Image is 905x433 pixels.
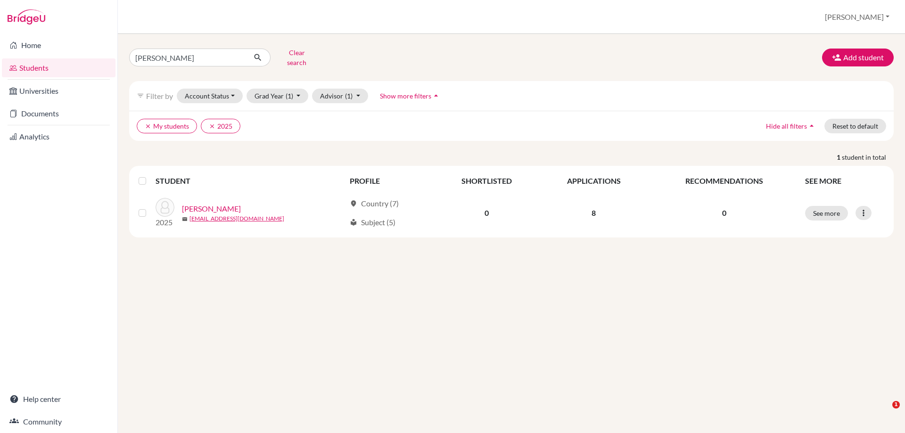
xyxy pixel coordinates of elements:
a: Community [2,412,115,431]
th: RECOMMENDATIONS [649,170,799,192]
input: Find student by name... [129,49,246,66]
th: SEE MORE [799,170,890,192]
span: local_library [350,219,357,226]
button: [PERSON_NAME] [821,8,894,26]
th: STUDENT [156,170,344,192]
div: Country (7) [350,198,399,209]
a: Documents [2,104,115,123]
a: [PERSON_NAME] [182,203,241,214]
a: Students [2,58,115,77]
button: Hide all filtersarrow_drop_up [758,119,824,133]
strong: 1 [837,152,842,162]
img: Bridge-U [8,9,45,25]
i: filter_list [137,92,144,99]
span: location_on [350,200,357,207]
button: Reset to default [824,119,886,133]
th: APPLICATIONS [539,170,649,192]
i: clear [145,123,151,130]
button: Account Status [177,89,243,103]
span: Filter by [146,91,173,100]
span: Show more filters [380,92,431,100]
span: (1) [286,92,293,100]
p: 2025 [156,217,174,228]
button: Show more filtersarrow_drop_up [372,89,449,103]
span: Hide all filters [766,122,807,130]
button: Clear search [271,45,323,70]
iframe: Intercom live chat [873,401,896,424]
i: clear [209,123,215,130]
a: Analytics [2,127,115,146]
button: Grad Year(1) [247,89,309,103]
button: See more [805,206,848,221]
i: arrow_drop_up [431,91,441,100]
span: student in total [842,152,894,162]
i: arrow_drop_up [807,121,816,131]
div: Subject (5) [350,217,395,228]
img: Saleh, Jana [156,198,174,217]
a: Home [2,36,115,55]
p: 0 [655,207,794,219]
a: Help center [2,390,115,408]
button: clear2025 [201,119,240,133]
td: 8 [539,192,649,234]
span: 1 [892,401,900,408]
a: [EMAIL_ADDRESS][DOMAIN_NAME] [189,214,284,223]
a: Universities [2,82,115,100]
th: PROFILE [344,170,435,192]
button: Add student [822,49,894,66]
span: (1) [345,92,353,100]
button: Advisor(1) [312,89,368,103]
span: mail [182,216,188,222]
th: SHORTLISTED [435,170,539,192]
button: clearMy students [137,119,197,133]
td: 0 [435,192,539,234]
